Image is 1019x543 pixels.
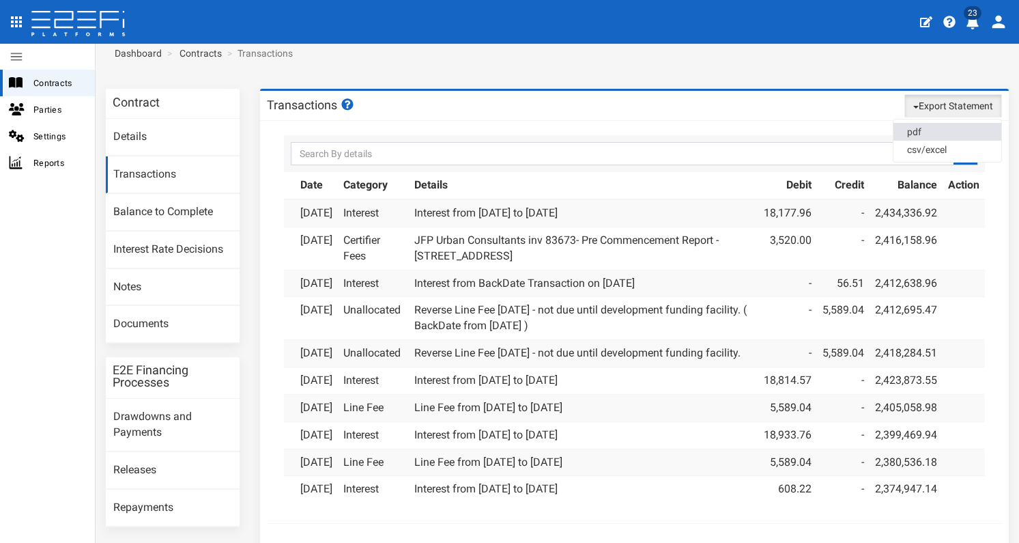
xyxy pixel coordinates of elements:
[870,199,943,227] td: 2,434,336.92
[338,394,410,421] td: Line Fee
[300,401,332,414] a: [DATE]
[33,75,84,91] span: Contracts
[817,449,870,476] td: -
[300,303,332,316] a: [DATE]
[758,270,817,297] td: -
[33,155,84,171] span: Reports
[106,156,240,193] a: Transactions
[870,476,943,503] td: 2,374,947.14
[300,374,332,387] a: [DATE]
[817,394,870,421] td: -
[758,297,817,340] td: -
[106,232,240,268] a: Interest Rate Decisions
[300,234,332,247] a: [DATE]
[300,428,332,441] a: [DATE]
[338,449,410,476] td: Line Fee
[295,172,338,199] th: Date
[300,277,332,290] a: [DATE]
[817,340,870,367] td: 5,589.04
[817,172,870,199] th: Credit
[870,227,943,270] td: 2,416,158.96
[893,141,1001,158] a: csv/excel
[758,421,817,449] td: 18,933.76
[338,270,410,297] td: Interest
[224,46,293,60] li: Transactions
[33,102,84,117] span: Parties
[870,172,943,199] th: Balance
[113,96,160,109] h3: Contract
[338,199,410,227] td: Interest
[106,119,240,156] a: Details
[338,340,410,367] td: Unallocated
[758,449,817,476] td: 5,589.04
[338,421,410,449] td: Interest
[817,227,870,270] td: -
[106,490,240,527] a: Repayments
[817,421,870,449] td: -
[106,306,240,343] a: Documents
[870,340,943,367] td: 2,418,284.51
[338,297,410,340] td: Unallocated
[109,48,162,59] span: Dashboard
[300,206,332,219] a: [DATE]
[106,194,240,231] a: Balance to Complete
[758,340,817,367] td: -
[338,476,410,503] td: Interest
[409,172,758,199] th: Details
[338,172,410,199] th: Category
[414,456,562,469] a: Line Fee from [DATE] to [DATE]
[817,199,870,227] td: -
[758,476,817,503] td: 608.22
[817,367,870,394] td: -
[113,364,233,389] h3: E2E Financing Processes
[870,394,943,421] td: 2,405,058.98
[338,367,410,394] td: Interest
[414,346,741,359] a: Reverse Line Fee [DATE] - not due until development funding facility.
[870,367,943,394] td: 2,423,873.55
[300,482,332,495] a: [DATE]
[300,456,332,469] a: [DATE]
[106,452,240,489] a: Releases
[414,482,558,495] a: Interest from [DATE] to [DATE]
[180,46,222,60] a: Contracts
[267,98,356,111] h3: Transactions
[758,394,817,421] td: 5,589.04
[758,199,817,227] td: 18,177.96
[893,123,1001,141] a: pdf
[817,270,870,297] td: 56.51
[414,401,562,414] a: Line Fee from [DATE] to [DATE]
[414,234,719,262] a: JFP Urban Consultants inv 83673- Pre Commencement Report - [STREET_ADDRESS]
[414,206,558,219] a: Interest from [DATE] to [DATE]
[758,172,817,199] th: Debit
[870,270,943,297] td: 2,412,638.96
[904,94,1002,117] button: Export Statement
[414,428,558,441] a: Interest from [DATE] to [DATE]
[106,399,240,451] a: Drawdowns and Payments
[109,46,162,60] a: Dashboard
[758,227,817,270] td: 3,520.00
[870,449,943,476] td: 2,380,536.18
[758,367,817,394] td: 18,814.57
[414,277,635,290] a: Interest from BackDate Transaction on [DATE]
[870,297,943,340] td: 2,412,695.47
[291,142,979,165] input: Search By details
[414,303,747,332] a: Reverse Line Fee [DATE] - not due until development funding facility. ( BackDate from [DATE] )
[817,297,870,340] td: 5,589.04
[338,227,410,270] td: Certifier Fees
[33,128,84,144] span: Settings
[106,269,240,306] a: Notes
[414,374,558,387] a: Interest from [DATE] to [DATE]
[817,476,870,503] td: -
[300,346,332,359] a: [DATE]
[870,421,943,449] td: 2,399,469.94
[943,172,985,199] th: Action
